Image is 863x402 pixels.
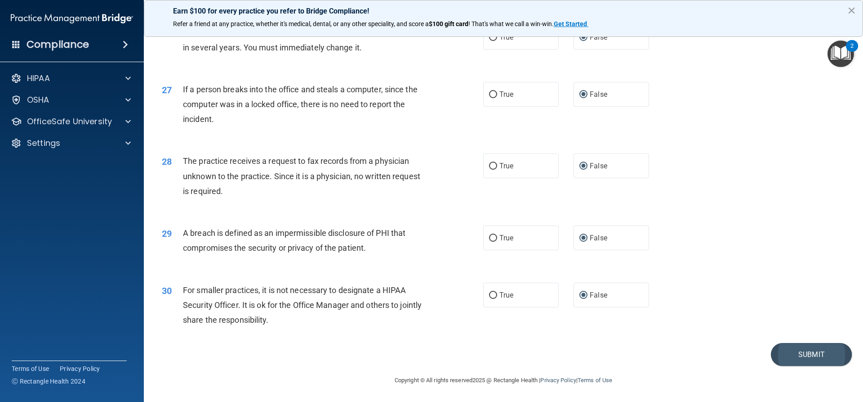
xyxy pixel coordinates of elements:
[183,285,422,325] span: For smaller practices, it is not necessary to designate a HIPAA Security Officer. It is ok for th...
[554,20,588,27] a: Get Started
[11,116,131,127] a: OfficeSafe University
[540,377,576,384] a: Privacy Policy
[499,33,513,41] span: True
[827,41,854,67] button: Open Resource Center, 2 new notifications
[489,163,497,170] input: True
[183,228,405,253] span: A breach is defined as an impermissible disclosure of PHI that compromises the security or privac...
[489,34,497,41] input: True
[11,95,131,105] a: OSHA
[850,46,854,58] div: 2
[579,34,587,41] input: False
[173,7,834,15] p: Earn $100 for every practice you refer to Bridge Compliance!
[27,138,60,149] p: Settings
[12,364,49,373] a: Terms of Use
[578,377,612,384] a: Terms of Use
[579,91,587,98] input: False
[60,364,100,373] a: Privacy Policy
[579,235,587,242] input: False
[499,291,513,299] span: True
[554,20,587,27] strong: Get Started
[499,90,513,99] span: True
[429,20,468,27] strong: $100 gift card
[579,292,587,299] input: False
[183,85,418,124] span: If a person breaks into the office and steals a computer, since the computer was in a locked offi...
[27,38,89,51] h4: Compliance
[590,234,607,242] span: False
[590,90,607,99] span: False
[12,377,85,386] span: Ⓒ Rectangle Health 2024
[27,73,50,84] p: HIPAA
[590,291,607,299] span: False
[11,9,133,27] img: PMB logo
[27,116,112,127] p: OfficeSafe University
[183,156,420,195] span: The practice receives a request to fax records from a physician unknown to the practice. Since it...
[339,366,667,395] div: Copyright © All rights reserved 2025 @ Rectangle Health | |
[11,138,131,149] a: Settings
[489,235,497,242] input: True
[771,343,852,366] button: Submit
[11,73,131,84] a: HIPAA
[162,156,172,167] span: 28
[590,33,607,41] span: False
[489,91,497,98] input: True
[162,85,172,95] span: 27
[162,285,172,296] span: 30
[590,162,607,170] span: False
[499,234,513,242] span: True
[468,20,554,27] span: ! That's what we call a win-win.
[489,292,497,299] input: True
[162,228,172,239] span: 29
[173,20,429,27] span: Refer a friend at any practice, whether it's medical, dental, or any other speciality, and score a
[847,3,856,18] button: Close
[183,27,423,52] span: You realized that a password on a computer has not been changed in several years. You must immedi...
[579,163,587,170] input: False
[499,162,513,170] span: True
[27,95,49,105] p: OSHA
